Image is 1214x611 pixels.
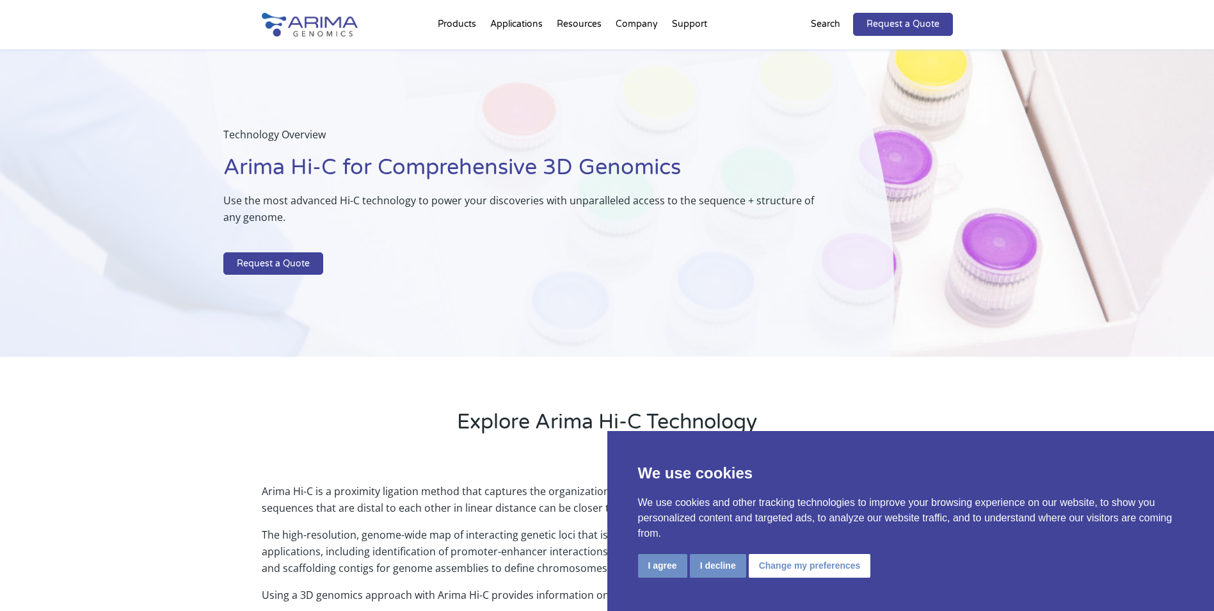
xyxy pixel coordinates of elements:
[262,587,953,603] p: Using a 3D genomics approach with Arima Hi-C provides information on both the sequence + structur...
[690,554,746,578] button: I decline
[638,495,1184,541] p: We use cookies and other tracking technologies to improve your browsing experience on our website...
[638,554,687,578] button: I agree
[223,252,323,275] a: Request a Quote
[262,526,953,587] p: The high-resolution, genome-wide map of interacting genetic loci that is generated from Hi-C data...
[638,462,1184,485] p: We use cookies
[749,554,871,578] button: Change my preferences
[223,126,830,153] p: Technology Overview
[262,483,953,526] p: Arima Hi-C is a proximity ligation method that captures the organizational structure of chromatin...
[262,408,953,446] h2: Explore Arima Hi-C Technology
[223,153,830,192] h1: Arima Hi-C for Comprehensive 3D Genomics
[223,192,830,236] p: Use the most advanced Hi-C technology to power your discoveries with unparalleled access to the s...
[811,16,840,33] p: Search
[853,13,953,36] a: Request a Quote
[262,13,358,37] img: Arima-Genomics-logo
